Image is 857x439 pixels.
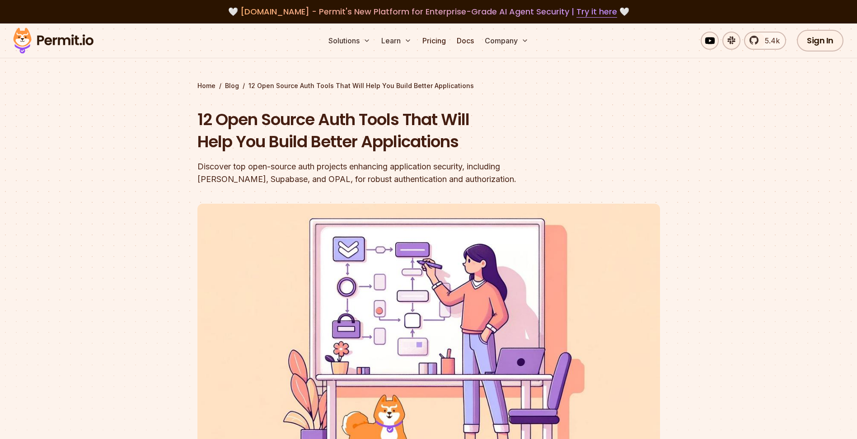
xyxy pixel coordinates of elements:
a: Try it here [576,6,617,18]
div: 🤍 🤍 [22,5,835,18]
button: Company [481,32,532,50]
a: Docs [453,32,478,50]
h1: 12 Open Source Auth Tools That Will Help You Build Better Applications [197,108,544,153]
a: Blog [225,81,239,90]
img: Permit logo [9,25,98,56]
a: Pricing [419,32,450,50]
a: Sign In [797,30,843,51]
a: Home [197,81,215,90]
span: 5.4k [759,35,780,46]
div: Discover top open-source auth projects enhancing application security, including [PERSON_NAME], S... [197,160,544,186]
button: Learn [378,32,415,50]
span: [DOMAIN_NAME] - Permit's New Platform for Enterprise-Grade AI Agent Security | [240,6,617,17]
div: / / [197,81,660,90]
button: Solutions [325,32,374,50]
a: 5.4k [744,32,786,50]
